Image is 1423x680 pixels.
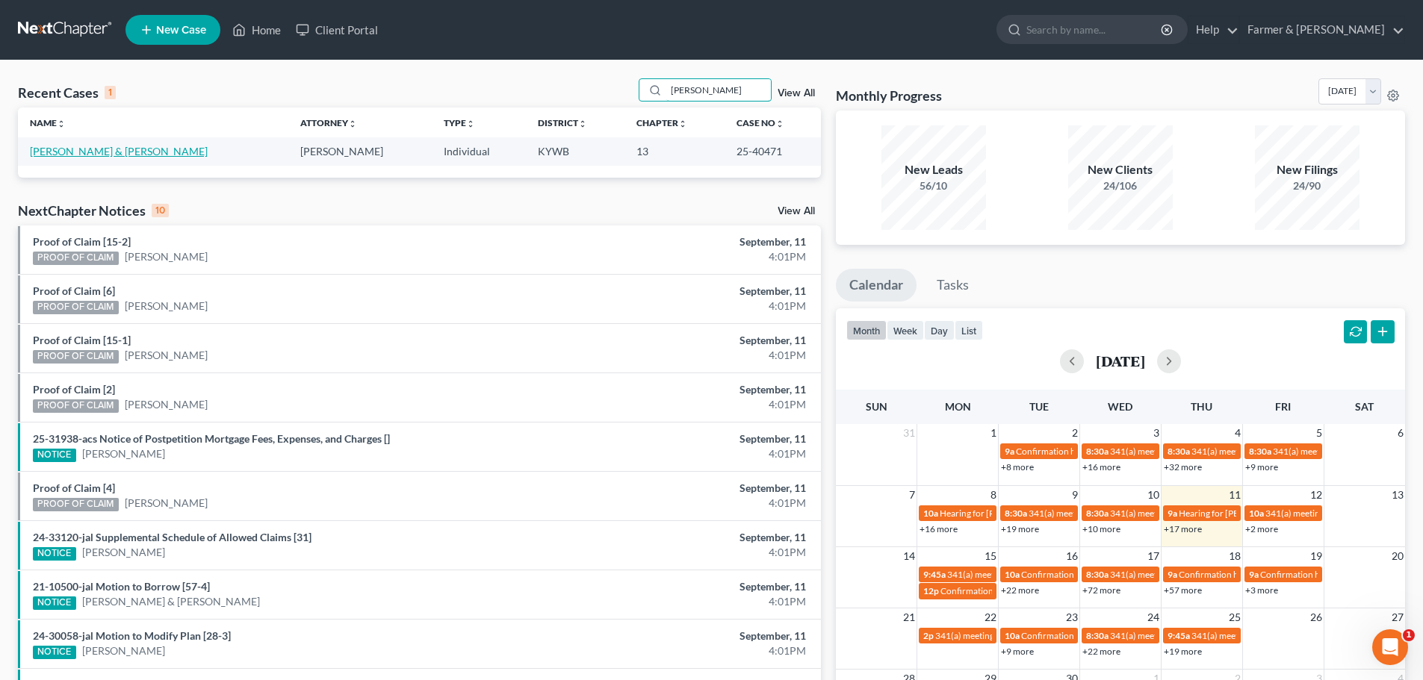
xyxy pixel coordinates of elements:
span: 8:30a [1086,508,1109,519]
div: September, 11 [558,333,806,348]
span: 8:30a [1086,569,1109,580]
div: 1 [105,86,116,99]
button: week [887,320,924,340]
h3: Monthly Progress [836,87,942,105]
a: +2 more [1245,523,1278,534]
span: 3 [1152,424,1161,442]
a: [PERSON_NAME] [125,496,208,511]
span: 341(a) meeting for [PERSON_NAME] [935,630,1079,641]
span: 16 [1064,547,1079,565]
div: September, 11 [558,530,806,545]
a: +17 more [1164,523,1202,534]
i: unfold_more [466,119,475,128]
a: +72 more [1082,584,1120,596]
a: Typeunfold_more [444,117,475,128]
a: [PERSON_NAME] & [PERSON_NAME] [30,145,208,157]
button: day [924,320,955,340]
span: Confirmation hearing for [PERSON_NAME] [1179,569,1348,580]
div: NOTICE [33,449,76,462]
span: 341(a) meeting for [PERSON_NAME] [1110,630,1254,641]
span: Confirmation hearing for [PERSON_NAME] [1021,569,1191,580]
span: 9:45a [1168,630,1190,641]
div: 4:01PM [558,348,806,363]
a: Proof of Claim [4] [33,481,115,494]
span: 22 [983,608,998,626]
div: New Filings [1255,161,1360,178]
a: Districtunfold_more [538,117,587,128]
i: unfold_more [57,119,66,128]
span: 10 [1146,486,1161,504]
span: 341(a) meeting for [PERSON_NAME] & [PERSON_NAME] [1110,569,1333,580]
span: Tue [1029,400,1049,413]
a: [PERSON_NAME] [82,643,165,658]
div: 24/106 [1068,178,1173,193]
span: 1 [1403,629,1415,641]
span: 12p [923,585,939,596]
td: 13 [624,137,725,165]
span: 9a [1249,569,1259,580]
a: Chapterunfold_more [636,117,687,128]
div: 4:01PM [558,446,806,461]
i: unfold_more [348,119,357,128]
a: +22 more [1082,646,1120,657]
div: September, 11 [558,382,806,397]
span: 7 [908,486,917,504]
span: 19 [1309,547,1324,565]
a: Home [225,16,288,43]
span: Fri [1275,400,1291,413]
a: [PERSON_NAME] [125,299,208,314]
span: Sun [866,400,887,413]
div: PROOF OF CLAIM [33,498,119,511]
input: Search by name... [666,79,771,101]
span: 9 [1070,486,1079,504]
div: 56/10 [881,178,986,193]
span: 341(a) meeting for [PERSON_NAME] [1191,446,1336,457]
div: NOTICE [33,646,76,659]
a: [PERSON_NAME] [82,545,165,560]
span: 10a [923,508,938,519]
span: 11 [1227,486,1242,504]
div: September, 11 [558,431,806,446]
a: Proof of Claim [2] [33,383,115,396]
iframe: Intercom live chat [1372,629,1408,665]
span: Wed [1108,400,1132,413]
span: 18 [1227,547,1242,565]
a: View All [778,206,815,216]
i: unfold_more [775,119,784,128]
span: 31 [902,424,917,442]
span: 2 [1070,424,1079,442]
a: Farmer & [PERSON_NAME] [1240,16,1404,43]
a: +22 more [1001,584,1039,596]
a: 24-33120-jal Supplemental Schedule of Allowed Claims [31] [33,531,311,543]
a: [PERSON_NAME] [82,446,165,461]
a: +10 more [1082,523,1120,534]
span: 341(a) meeting for [PERSON_NAME] & [PERSON_NAME] [1029,508,1252,519]
span: 341(a) meeting for [PERSON_NAME] [947,569,1091,580]
span: 27 [1390,608,1405,626]
a: Calendar [836,269,917,302]
td: Individual [432,137,526,165]
span: 14 [902,547,917,565]
a: +3 more [1245,584,1278,596]
span: 8:30a [1005,508,1027,519]
a: +16 more [920,523,958,534]
div: September, 11 [558,481,806,496]
button: list [955,320,983,340]
a: [PERSON_NAME] & [PERSON_NAME] [82,594,260,609]
a: 24-30058-jal Motion to Modify Plan [28-3] [33,629,231,642]
span: Thu [1191,400,1212,413]
span: 15 [983,547,998,565]
div: 4:01PM [558,545,806,560]
span: 26 [1309,608,1324,626]
a: Help [1188,16,1238,43]
a: +57 more [1164,584,1202,596]
input: Search by name... [1026,16,1163,43]
span: 341(a) meeting for [PERSON_NAME] [1110,446,1254,457]
span: 10a [1249,508,1264,519]
a: 25-31938-acs Notice of Postpetition Mortgage Fees, Expenses, and Charges [] [33,432,390,445]
a: Case Nounfold_more [737,117,784,128]
span: 20 [1390,547,1405,565]
a: Client Portal [288,16,385,43]
span: 6 [1396,424,1405,442]
td: [PERSON_NAME] [288,137,432,165]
